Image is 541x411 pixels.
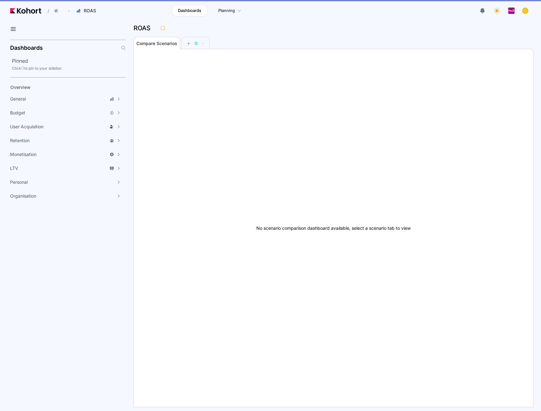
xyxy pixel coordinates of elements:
h2: Pinned [12,57,126,65]
img: logo_PlayQ_20230721100321046856.png [508,8,515,14]
span: Overview [10,84,31,90]
span: › [67,8,71,13]
span: ROAS [84,8,96,14]
a: Planning [212,5,248,17]
span: Monetisation [10,151,37,158]
span: / [43,8,49,14]
div: Click to pin to your sidebar. [12,66,126,71]
span: LTV [10,165,18,171]
h3: ROAS [134,25,154,31]
img: Kohort logo [10,8,41,14]
span: Personal [10,179,28,185]
span: Dashboards [178,8,201,14]
h2: Dashboards [10,45,43,51]
a: Dashboards [172,5,208,17]
span: General [10,96,26,102]
span: Budget [10,110,25,116]
button: ROAS [73,5,103,16]
span: User Acquisition [10,124,43,130]
a: Overview [8,83,115,92]
div: No scenario comparison dashboard available, select a scenario tab to view [134,49,533,407]
span: Organisation [10,193,36,199]
span: Compare Scenarios [136,41,177,46]
span: Retention [10,137,30,144]
span: Planning [218,8,235,14]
